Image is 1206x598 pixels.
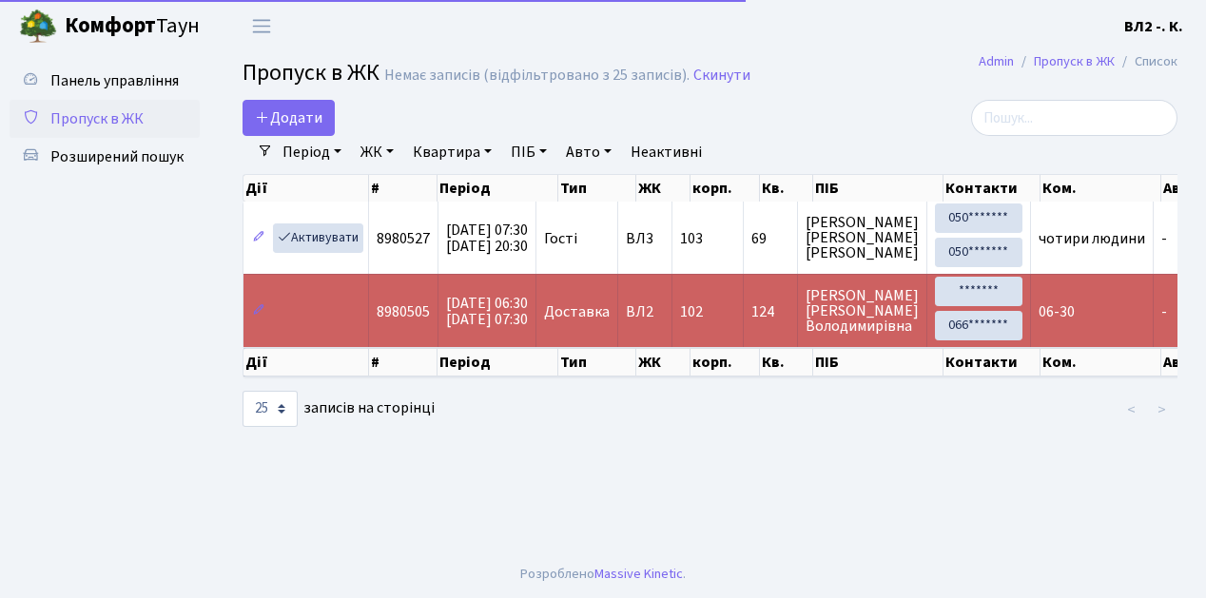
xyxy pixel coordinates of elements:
a: Massive Kinetic [594,564,683,584]
a: Додати [243,100,335,136]
span: ВЛ2 [626,304,664,319]
span: Панель управління [50,70,179,91]
th: Контакти [943,348,1041,376]
a: Авто [558,136,619,168]
a: ВЛ2 -. К. [1124,15,1183,38]
select: записів на сторінці [243,391,298,427]
th: Кв. [760,175,813,202]
span: 8980527 [377,228,430,249]
th: ЖК [636,175,691,202]
span: [DATE] 06:30 [DATE] 07:30 [446,293,528,330]
th: Період [438,175,558,202]
th: ПІБ [813,175,943,202]
a: Розширений пошук [10,138,200,176]
span: [PERSON_NAME] [PERSON_NAME] [PERSON_NAME] [806,215,919,260]
span: 06-30 [1039,301,1075,322]
a: Admin [979,51,1014,71]
th: Період [438,348,558,376]
span: чотири людини [1039,228,1145,249]
a: Активувати [273,223,363,253]
th: # [369,348,438,376]
a: ЖК [353,136,401,168]
a: ПІБ [503,136,554,168]
th: ЖК [636,348,691,376]
th: Дії [243,175,369,202]
button: Переключити навігацію [238,10,285,42]
th: Контакти [943,175,1041,202]
span: 102 [680,301,703,322]
a: Період [275,136,349,168]
input: Пошук... [971,100,1177,136]
span: Доставка [544,304,610,319]
th: # [369,175,438,202]
div: Розроблено . [520,564,686,585]
span: [DATE] 07:30 [DATE] 20:30 [446,220,528,257]
div: Немає записів (відфільтровано з 25 записів). [384,67,690,85]
span: 8980505 [377,301,430,322]
span: 124 [751,304,789,319]
span: [PERSON_NAME] [PERSON_NAME] Володимирівна [806,288,919,334]
a: Квартира [405,136,499,168]
span: Додати [255,107,322,128]
span: - [1161,301,1167,322]
b: ВЛ2 -. К. [1124,16,1183,37]
span: Таун [65,10,200,43]
span: Гості [544,231,577,246]
th: Ком. [1041,175,1161,202]
span: Пропуск в ЖК [50,108,144,129]
a: Панель управління [10,62,200,100]
a: Неактивні [623,136,710,168]
th: Дії [243,348,369,376]
span: ВЛ3 [626,231,664,246]
span: Пропуск в ЖК [243,56,379,89]
a: Пропуск в ЖК [1034,51,1115,71]
span: Розширений пошук [50,146,184,167]
a: Скинути [693,67,750,85]
span: - [1161,228,1167,249]
th: ПІБ [813,348,943,376]
th: Ком. [1041,348,1161,376]
li: Список [1115,51,1177,72]
th: Кв. [760,348,813,376]
img: logo.png [19,8,57,46]
nav: breadcrumb [950,42,1206,82]
th: корп. [691,175,760,202]
th: корп. [691,348,760,376]
span: 69 [751,231,789,246]
a: Пропуск в ЖК [10,100,200,138]
span: 103 [680,228,703,249]
th: Тип [558,348,636,376]
b: Комфорт [65,10,156,41]
th: Тип [558,175,636,202]
label: записів на сторінці [243,391,435,427]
